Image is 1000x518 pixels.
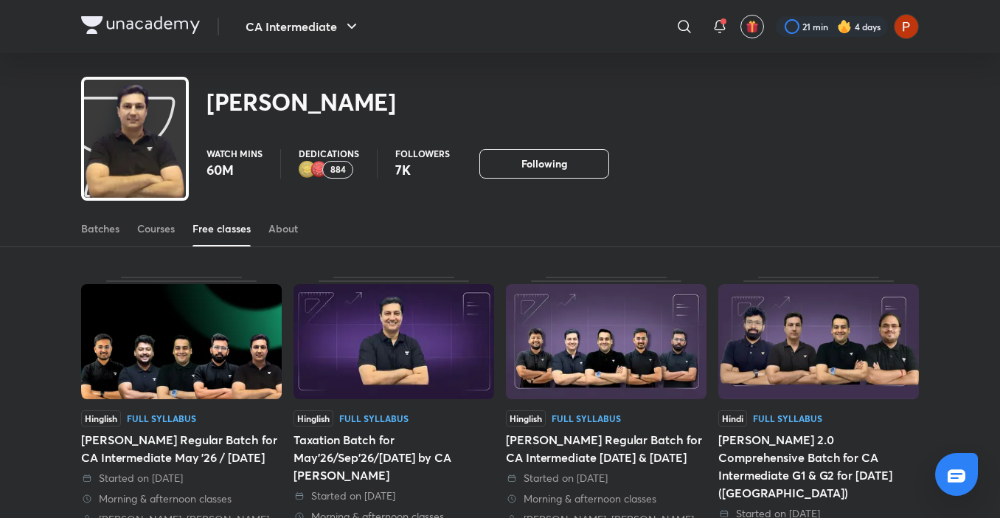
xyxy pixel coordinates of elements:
div: Batches [81,221,119,236]
div: Full Syllabus [753,414,822,423]
img: Thumbnail [81,284,282,399]
div: [PERSON_NAME] 2.0 Comprehensive Batch for CA Intermediate G1 & G2 for [DATE] ([GEOGRAPHIC_DATA]) [718,431,919,502]
img: Thumbnail [294,284,494,399]
img: educator badge1 [310,161,328,179]
button: avatar [740,15,764,38]
a: About [268,211,298,246]
div: Started on 15 Apr 2025 [294,488,494,503]
img: Company Logo [81,16,200,34]
a: Company Logo [81,16,200,38]
div: [PERSON_NAME] Regular Batch for CA Intermediate May '26 / [DATE] [81,431,282,466]
img: Thumbnail [506,284,706,399]
div: Morning & afternoon classes [506,491,706,506]
p: 7K [395,161,450,179]
div: Free classes [192,221,251,236]
div: Courses [137,221,175,236]
div: Started on 12 Mar 2025 [506,471,706,486]
p: Followers [395,149,450,158]
span: Hindi [718,410,747,427]
span: Hinglish [294,410,333,427]
span: Hinglish [506,410,546,427]
h2: [PERSON_NAME] [206,87,396,117]
img: streak [837,19,852,34]
div: [PERSON_NAME] Regular Batch for CA Intermediate [DATE] & [DATE] [506,431,706,466]
span: Hinglish [81,410,121,427]
img: avatar [746,20,759,33]
div: Full Syllabus [339,414,409,423]
img: Thumbnail [718,284,919,399]
button: Following [479,149,609,179]
button: CA Intermediate [237,12,369,41]
div: Taxation Batch for May'26/Sep'26/[DATE] by CA [PERSON_NAME] [294,431,494,484]
a: Free classes [192,211,251,246]
div: Full Syllabus [127,414,196,423]
div: Started on 14 Jul 2025 [81,471,282,486]
p: 60M [206,161,263,179]
div: Full Syllabus [552,414,621,423]
img: educator badge2 [299,161,316,179]
p: Dedications [299,149,359,158]
div: Morning & afternoon classes [81,491,282,506]
p: Watch mins [206,149,263,158]
img: Palak [894,14,919,39]
div: About [268,221,298,236]
span: Following [521,156,567,171]
a: Courses [137,211,175,246]
img: class [84,83,186,199]
p: 884 [330,165,346,175]
a: Batches [81,211,119,246]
